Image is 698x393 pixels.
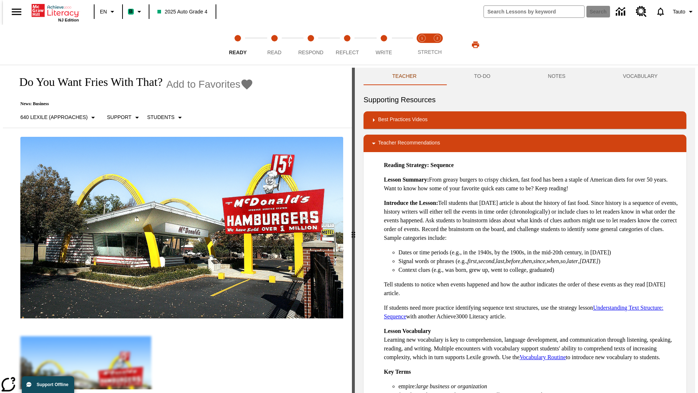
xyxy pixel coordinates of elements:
[378,139,440,148] p: Teacher Recommendations
[384,303,681,321] p: If students need more practice identifying sequence text structures, use the strategy lesson with...
[398,382,681,391] li: empire:
[378,116,428,124] p: Best Practices Videos
[412,25,433,65] button: Stretch Read step 1 of 2
[418,49,442,55] span: STRETCH
[430,162,454,168] strong: Sequence
[427,25,448,65] button: Stretch Respond step 2 of 2
[157,8,208,16] span: 2025 Auto Grade 4
[97,5,120,18] button: Language: EN, Select a language
[561,258,566,264] em: so
[384,280,681,298] p: Tell students to notice when events happened and how the author indicates the order of these even...
[594,68,686,85] button: VOCABULARY
[364,68,445,85] button: Teacher
[384,175,681,193] p: From greasy burgers to crispy chicken, fast food has been a staple of American diets for over 50 ...
[631,2,651,21] a: Resource Center, Will open in new tab
[290,25,332,65] button: Respond step 3 of 5
[364,135,686,152] div: Teacher Recommendations
[464,38,487,51] button: Print
[496,258,504,264] em: last
[384,199,681,242] p: Tell students that [DATE] article is about the history of fast food. Since history is a sequence ...
[384,369,411,375] strong: Key Terms
[336,49,359,55] span: Reflect
[17,111,100,124] button: Select Lexile, 640 Lexile (Approaches)
[32,3,79,22] div: Home
[398,248,681,257] li: Dates or time periods (e.g., in the 1940s, by the 1900s, in the mid-20th century, in [DATE])
[364,111,686,129] div: Best Practices Videos
[58,18,79,22] span: NJ Edition
[384,327,681,362] p: Learning new vocabulary is key to comprehension, language development, and communication through ...
[421,36,423,40] text: 1
[398,257,681,266] li: Signal words or phrases (e.g., , , , , , , , , , )
[547,258,559,264] em: when
[217,25,259,65] button: Ready step 1 of 5
[298,49,323,55] span: Respond
[352,68,355,393] div: Press Enter or Spacebar and then press right and left arrow keys to move the slider
[20,114,88,121] p: 640 Lexile (Approaches)
[673,8,685,16] span: Tauto
[326,25,368,65] button: Reflect step 4 of 5
[398,266,681,274] li: Context clues (e.g., was born, grew up, went to college, graduated)
[478,258,494,264] em: second
[363,25,405,65] button: Write step 5 of 5
[436,36,438,40] text: 2
[364,68,686,85] div: Instructional Panel Tabs
[20,137,343,319] img: One of the first McDonald's stores, with the iconic red sign and golden arches.
[506,258,520,264] em: before
[229,49,247,55] span: Ready
[107,114,131,121] p: Support
[267,49,281,55] span: Read
[6,1,27,23] button: Open side menu
[364,94,686,106] h6: Supporting Resources
[384,328,431,334] strong: Lesson Vocabulary
[384,162,429,168] strong: Reading Strategy:
[355,68,695,393] div: activity
[104,111,144,124] button: Scaffolds, Support
[445,68,519,85] button: TO-DO
[144,111,187,124] button: Select Student
[22,376,74,393] button: Support Offline
[579,258,598,264] em: [DATE]
[125,5,147,18] button: Boost Class color is mint green. Change class color
[12,101,253,107] p: News: Business
[533,258,545,264] em: since
[651,2,670,21] a: Notifications
[567,258,578,264] em: later
[522,258,532,264] em: then
[100,8,107,16] span: EN
[3,68,352,389] div: reading
[253,25,295,65] button: Read step 2 of 5
[166,78,253,91] button: Add to Favorites - Do You Want Fries With That?
[384,305,663,319] a: Understanding Text Structure: Sequence
[129,7,133,16] span: B
[376,49,392,55] span: Write
[384,200,438,206] strong: Introduce the Lesson:
[416,383,487,389] em: large business or organization
[12,75,163,89] h1: Do You Want Fries With That?
[37,382,68,387] span: Support Offline
[520,354,566,360] a: Vocabulary Routine
[611,2,631,22] a: Data Center
[166,79,240,90] span: Add to Favorites
[384,176,429,183] strong: Lesson Summary:
[484,6,584,17] input: search field
[670,5,698,18] button: Profile/Settings
[147,114,174,121] p: Students
[519,68,594,85] button: NOTES
[468,258,477,264] em: first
